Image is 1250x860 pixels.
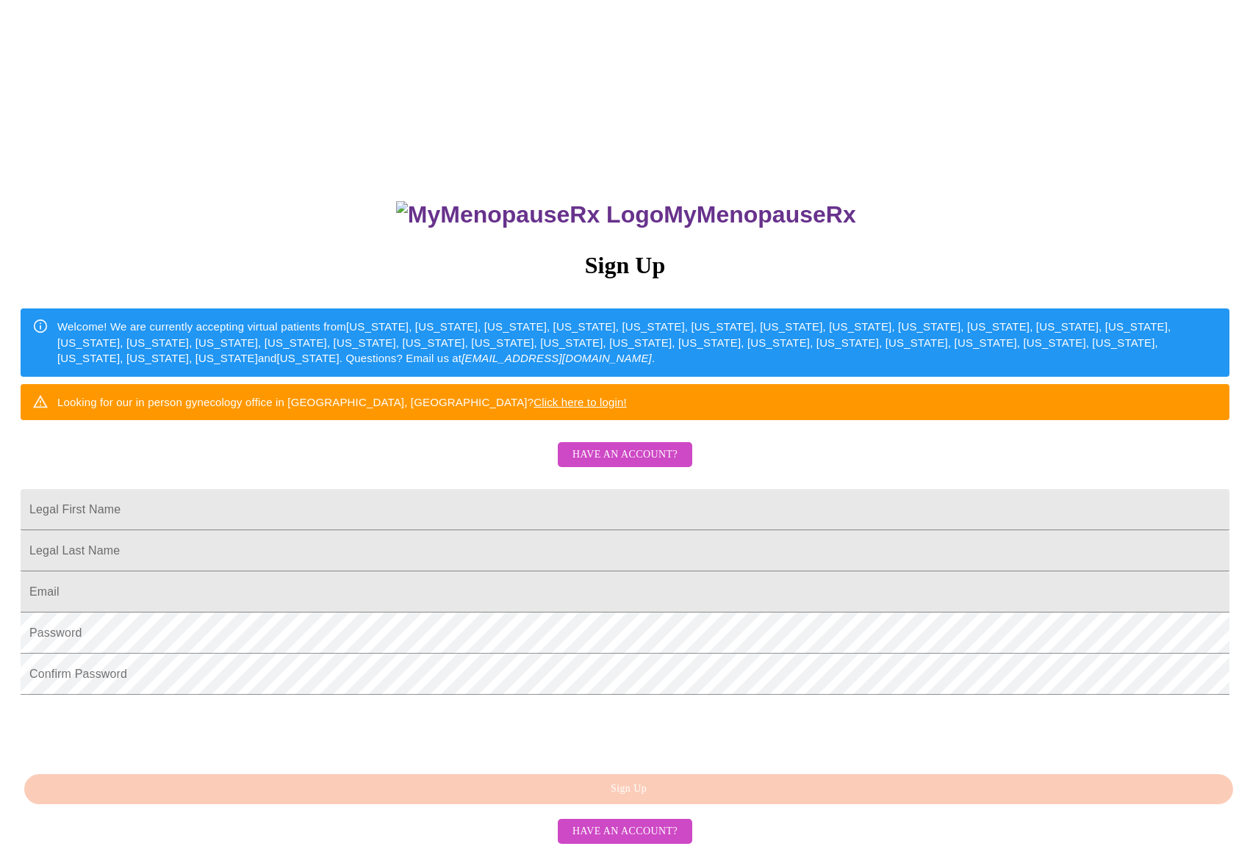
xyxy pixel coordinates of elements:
span: Have an account? [572,823,678,841]
span: Have an account? [572,446,678,464]
button: Have an account? [558,819,692,845]
em: [EMAIL_ADDRESS][DOMAIN_NAME] [461,352,652,364]
button: Have an account? [558,442,692,468]
div: Looking for our in person gynecology office in [GEOGRAPHIC_DATA], [GEOGRAPHIC_DATA]? [57,389,627,416]
a: Click here to login! [534,396,627,408]
h3: Sign Up [21,252,1229,279]
img: MyMenopauseRx Logo [396,201,664,228]
div: Welcome! We are currently accepting virtual patients from [US_STATE], [US_STATE], [US_STATE], [US... [57,313,1218,372]
h3: MyMenopauseRx [23,201,1230,228]
a: Have an account? [554,824,696,836]
a: Have an account? [554,458,696,471]
iframe: reCAPTCHA [21,702,244,759]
